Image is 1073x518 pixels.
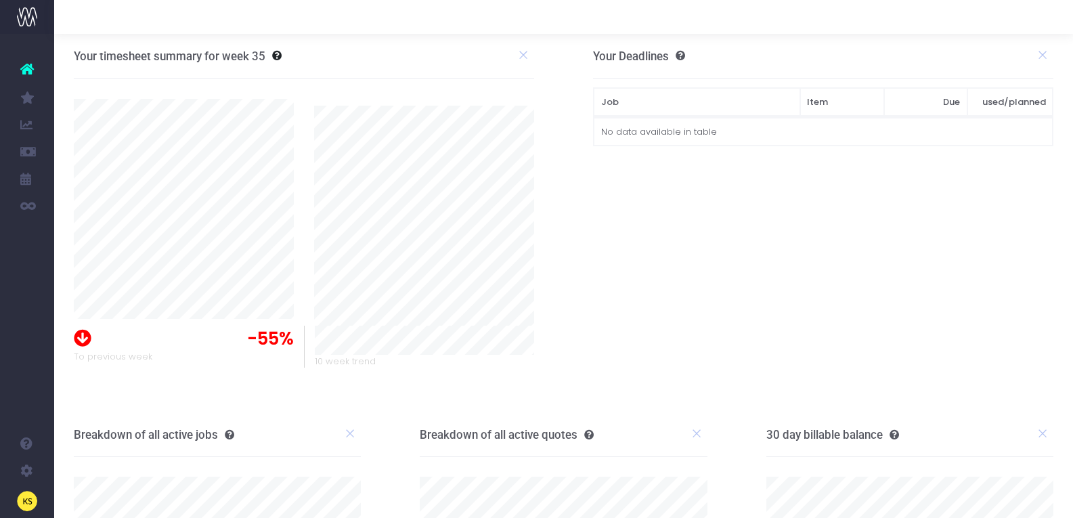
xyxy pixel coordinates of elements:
h3: Breakdown of all active jobs [74,428,234,441]
th: Item: activate to sort column ascending [800,88,884,116]
img: images/default_profile_image.png [17,491,37,511]
span: To previous week [74,350,152,364]
h3: Your Deadlines [593,49,685,63]
h3: Breakdown of all active quotes [420,428,594,441]
span: -55% [247,326,294,352]
th: Due: activate to sort column ascending [884,88,967,116]
span: 10 week trend [315,355,376,368]
td: No data available in table [594,118,1053,146]
th: used/planned: activate to sort column ascending [967,88,1053,116]
th: Job: activate to sort column ascending [594,88,800,116]
h3: 30 day billable balance [766,428,899,441]
h3: Your timesheet summary for week 35 [74,49,265,63]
